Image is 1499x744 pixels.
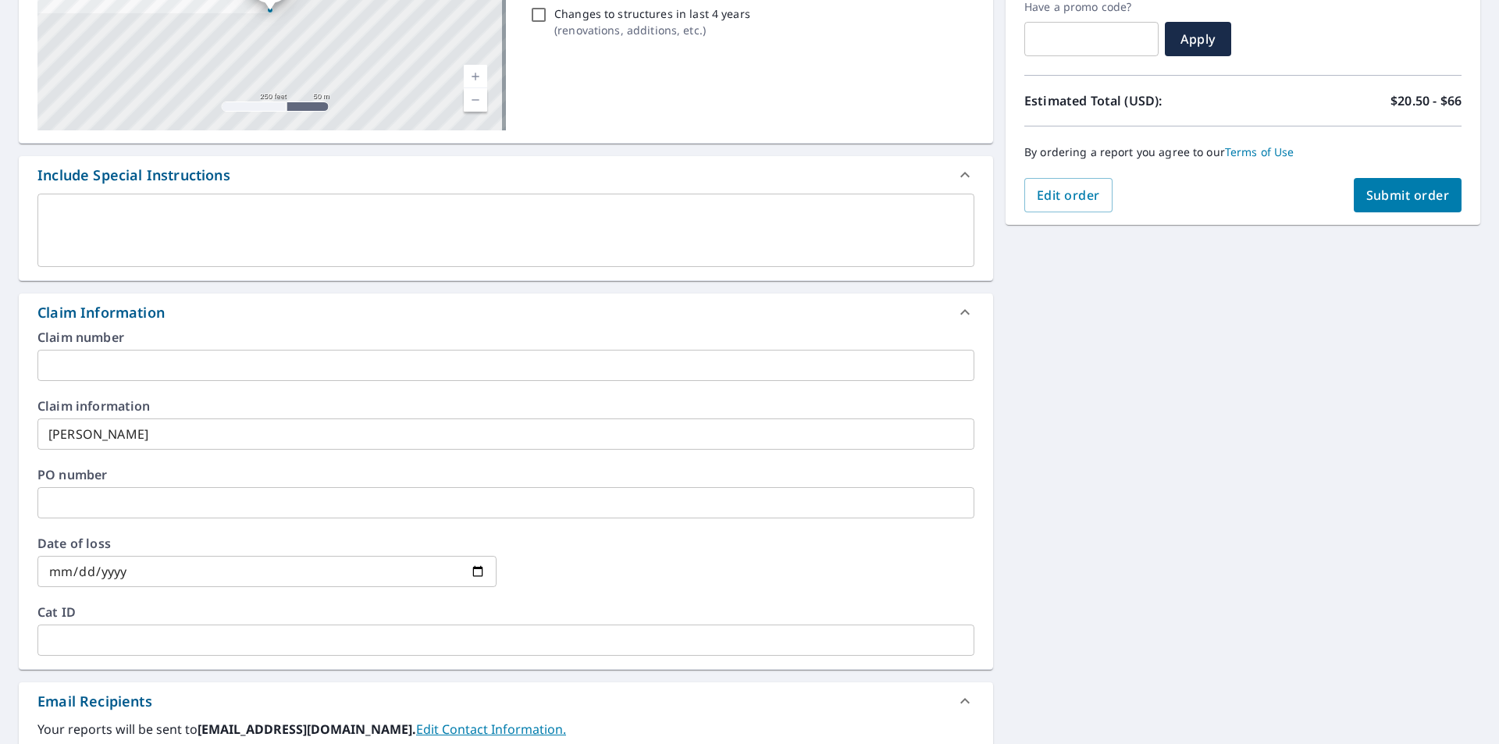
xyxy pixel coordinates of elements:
[1024,178,1113,212] button: Edit order
[198,721,416,738] b: [EMAIL_ADDRESS][DOMAIN_NAME].
[1225,144,1294,159] a: Terms of Use
[37,400,974,412] label: Claim information
[37,165,230,186] div: Include Special Instructions
[19,682,993,720] div: Email Recipients
[1177,30,1219,48] span: Apply
[1037,187,1100,204] span: Edit order
[19,294,993,331] div: Claim Information
[37,468,974,481] label: PO number
[37,720,974,739] label: Your reports will be sent to
[1024,145,1462,159] p: By ordering a report you agree to our
[416,721,566,738] a: EditContactInfo
[554,22,750,38] p: ( renovations, additions, etc. )
[1390,91,1462,110] p: $20.50 - $66
[37,537,497,550] label: Date of loss
[37,331,974,344] label: Claim number
[37,302,165,323] div: Claim Information
[19,156,993,194] div: Include Special Instructions
[1354,178,1462,212] button: Submit order
[1366,187,1450,204] span: Submit order
[464,65,487,88] a: Current Level 17, Zoom In
[1024,91,1243,110] p: Estimated Total (USD):
[554,5,750,22] p: Changes to structures in last 4 years
[37,691,152,712] div: Email Recipients
[464,88,487,112] a: Current Level 17, Zoom Out
[1165,22,1231,56] button: Apply
[37,606,974,618] label: Cat ID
